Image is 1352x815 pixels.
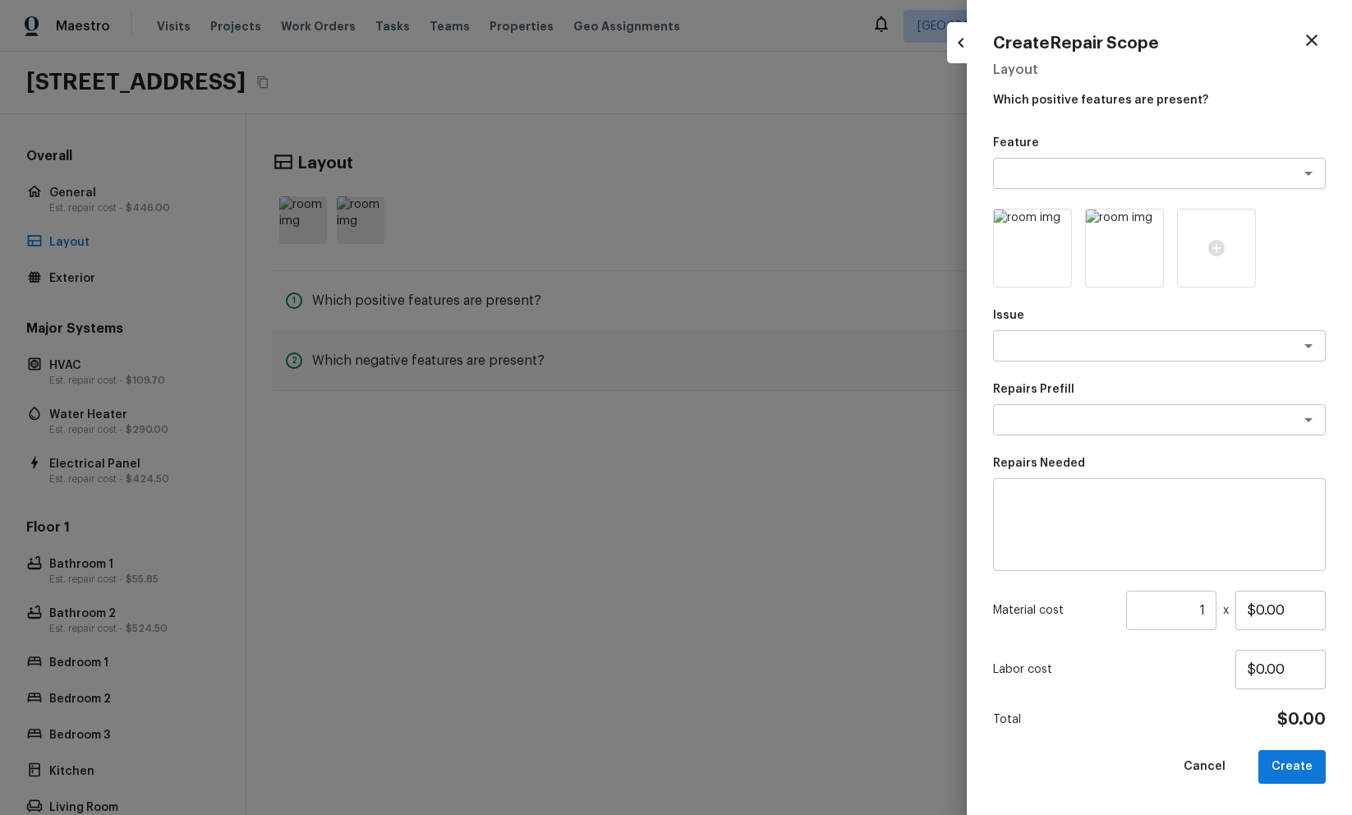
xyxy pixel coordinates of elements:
p: Issue [993,307,1326,324]
button: Create [1258,750,1326,784]
button: Cancel [1170,750,1239,784]
p: Total [993,711,1021,728]
h4: Create Repair Scope [993,33,1159,54]
h4: $0.00 [1277,709,1326,730]
div: x [993,591,1326,630]
img: room img [994,210,1071,287]
p: Which positive features are present? [993,85,1326,108]
p: Repairs Needed [993,455,1326,472]
img: room img [1086,210,1163,287]
p: Repairs Prefill [993,381,1326,398]
p: Material cost [993,602,1120,619]
p: Feature [993,135,1326,151]
button: Open [1297,162,1320,185]
button: Open [1297,408,1320,431]
p: Labor cost [993,661,1235,678]
h5: Layout [993,61,1326,79]
button: Open [1297,334,1320,357]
